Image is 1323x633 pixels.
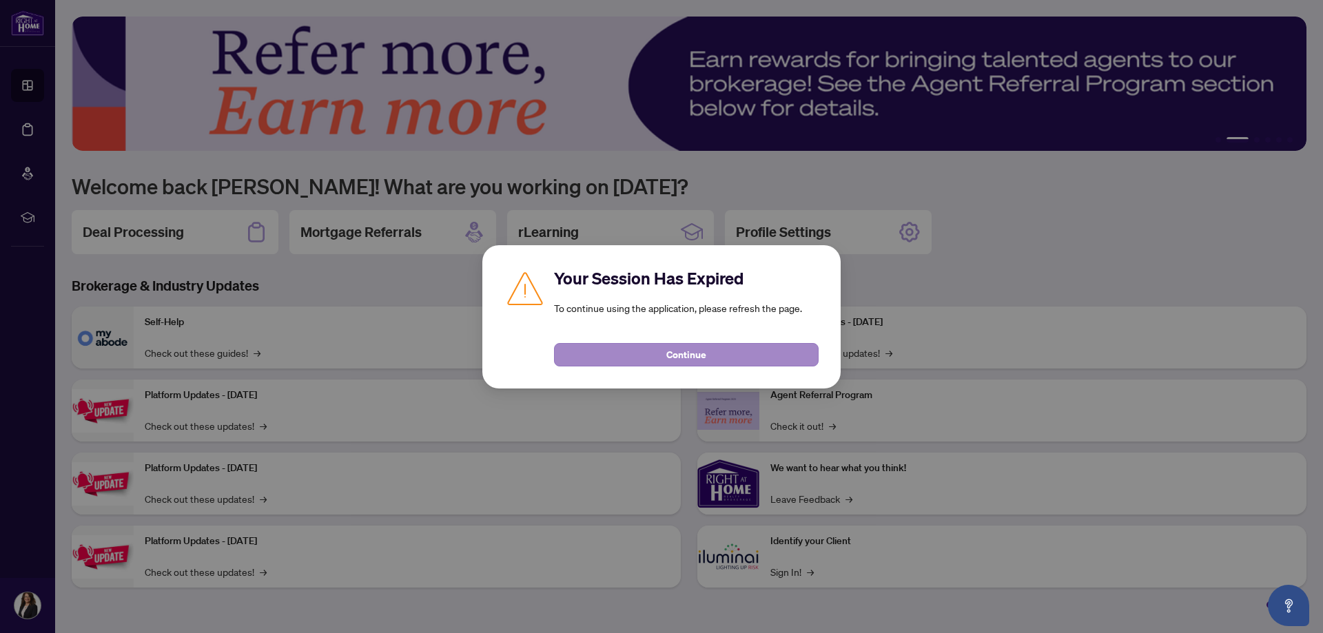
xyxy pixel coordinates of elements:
[554,343,819,366] button: Continue
[504,267,546,309] img: Caution icon
[554,267,819,366] div: To continue using the application, please refresh the page.
[554,267,819,289] h2: Your Session Has Expired
[1268,585,1309,626] button: Open asap
[666,344,706,366] span: Continue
